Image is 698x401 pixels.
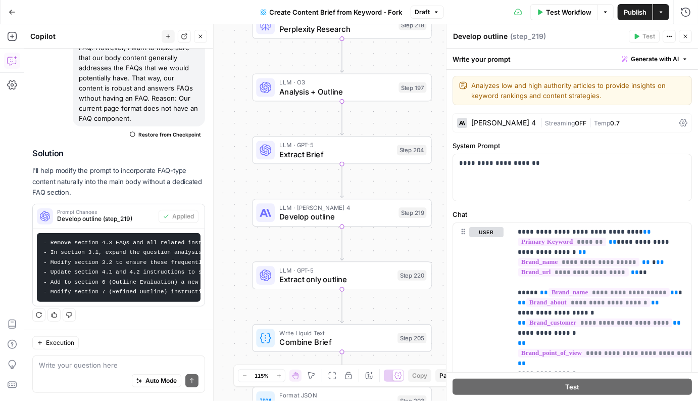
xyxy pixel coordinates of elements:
span: Draft [415,8,430,17]
span: | [586,117,594,127]
button: Test [629,30,660,43]
button: Paste [435,369,460,382]
div: LLM · O3Analysis + OutlineStep 197 [252,73,432,101]
g: Edge from step_197 to step_204 [340,101,344,135]
button: Publish [618,4,653,20]
span: Test [565,382,579,392]
span: Test Workflow [546,7,591,17]
button: Copy [408,369,431,382]
button: Create Content Brief from Keyword - Fork [255,4,409,20]
span: Format JSON [279,391,393,400]
button: Test [453,379,692,395]
button: Draft [411,6,444,19]
span: LLM · O3 [279,78,394,87]
span: Extract only outline [279,274,393,285]
span: Streaming [545,119,575,127]
span: Prompt Changes [57,209,155,214]
button: Auto Mode [132,375,181,388]
span: Temp [594,119,610,127]
span: Applied [172,212,194,221]
label: System Prompt [453,141,692,151]
div: Step 219 [399,207,427,218]
div: in step 219, I don't want to include an FAQ. However, I want to make sure that our body content g... [73,29,205,126]
span: Copy [412,371,427,380]
div: LLM · GPT-5Extract only outlineStep 220 [252,261,432,289]
span: Perplexity Research [279,23,394,35]
button: Test Workflow [530,4,597,20]
span: Restore from Checkpoint [138,130,201,139]
span: ( step_219 ) [510,31,546,41]
div: Step 197 [399,82,427,93]
button: Restore from Checkpoint [126,128,205,141]
span: 115% [255,372,269,380]
label: Chat [453,209,692,219]
span: Generate with AI [631,55,679,64]
div: Perplexity ResearchStep 218 [252,11,432,39]
span: OFF [575,119,586,127]
span: Publish [624,7,646,17]
span: | [540,117,545,127]
span: Write Liquid Text [279,328,393,337]
p: I'll help modify the prompt to incorporate FAQ-type content naturally into the main body without ... [32,165,205,197]
div: Step 205 [397,333,426,343]
span: LLM · [PERSON_NAME] 4 [279,203,394,212]
div: Write Liquid TextCombine BriefStep 205 [252,324,432,352]
div: Copilot [30,31,159,41]
g: Edge from step_219 to step_220 [340,227,344,260]
span: Analysis + Outline [279,86,394,98]
textarea: Analyzes low and high authority articles to provide insights on keyword rankings and content stra... [471,80,685,101]
g: Edge from step_218 to step_197 [340,38,344,72]
div: Write your prompt [446,49,698,69]
div: Step 218 [399,20,427,30]
span: Develop outline (step_219) [57,214,155,224]
span: Develop outline [279,211,394,222]
button: Generate with AI [618,53,692,66]
div: Step 204 [397,145,427,156]
span: 0.7 [610,119,620,127]
span: Combine Brief [279,336,393,348]
button: user [469,227,504,237]
span: Auto Mode [145,377,177,386]
div: LLM · [PERSON_NAME] 4Develop outlineStep 219 [252,199,432,227]
div: [PERSON_NAME] 4 [471,119,536,126]
span: Execution [46,339,74,348]
textarea: Develop outline [453,31,508,41]
span: Paste [439,371,456,380]
button: Applied [159,210,198,223]
h2: Solution [32,149,205,158]
div: Step 220 [397,270,426,281]
span: LLM · GPT-5 [279,265,393,275]
div: LLM · GPT-5Extract BriefStep 204 [252,136,432,164]
g: Edge from step_204 to step_219 [340,164,344,198]
span: Extract Brief [279,148,392,160]
button: Execution [32,337,79,350]
g: Edge from step_220 to step_205 [340,289,344,323]
span: Create Content Brief from Keyword - Fork [270,7,403,17]
span: LLM · GPT-5 [279,140,392,149]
